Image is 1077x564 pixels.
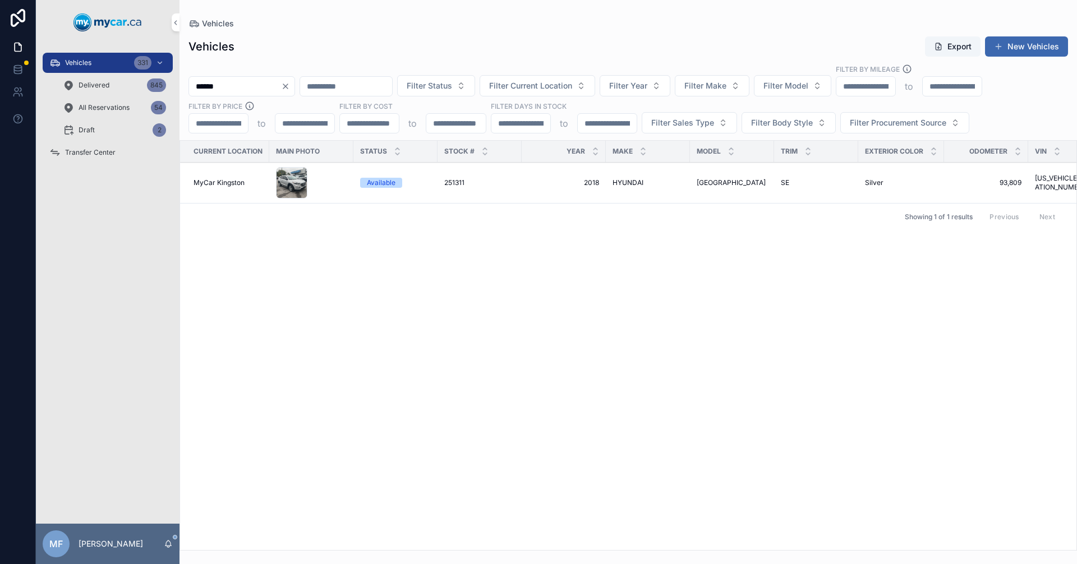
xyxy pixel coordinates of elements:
div: 331 [134,56,151,70]
a: 2018 [528,178,599,187]
div: 845 [147,78,166,92]
span: [GEOGRAPHIC_DATA] [697,178,766,187]
span: VIN [1035,147,1047,156]
span: Filter Make [684,80,726,91]
div: scrollable content [36,45,179,177]
span: Filter Status [407,80,452,91]
a: Silver [865,178,937,187]
a: 251311 [444,178,515,187]
span: Status [360,147,387,156]
span: Filter Sales Type [651,117,714,128]
span: MF [49,537,63,551]
p: to [560,117,568,130]
a: Vehicles331 [43,53,173,73]
span: MyCar Kingston [194,178,245,187]
span: Current Location [194,147,263,156]
button: New Vehicles [985,36,1068,57]
span: Filter Procurement Source [850,117,946,128]
a: Available [360,178,431,188]
label: Filter Days In Stock [491,101,567,111]
h1: Vehicles [188,39,234,54]
a: Draft2 [56,120,173,140]
p: to [257,117,266,130]
span: HYUNDAI [613,178,643,187]
button: Clear [281,82,294,91]
div: 54 [151,101,166,114]
button: Select Button [600,75,670,96]
a: SE [781,178,852,187]
a: 93,809 [951,178,1021,187]
span: 251311 [444,178,464,187]
a: All Reservations54 [56,98,173,118]
span: SE [781,178,789,187]
span: Filter Current Location [489,80,572,91]
a: Vehicles [188,18,234,29]
div: 2 [153,123,166,137]
span: Make [613,147,633,156]
span: Silver [865,178,883,187]
label: FILTER BY PRICE [188,101,242,111]
span: Draft [79,126,95,135]
span: Odometer [969,147,1007,156]
span: Transfer Center [65,148,116,157]
label: FILTER BY COST [339,101,393,111]
span: Main Photo [276,147,320,156]
a: Transfer Center [43,142,173,163]
button: Select Button [675,75,749,96]
label: Filter By Mileage [836,64,900,74]
span: Filter Year [609,80,647,91]
span: Vehicles [202,18,234,29]
p: [PERSON_NAME] [79,538,143,549]
button: Select Button [742,112,836,133]
img: App logo [73,13,142,31]
button: Select Button [397,75,475,96]
a: Delivered845 [56,75,173,95]
span: Showing 1 of 1 results [905,212,973,221]
button: Select Button [840,112,969,133]
button: Select Button [480,75,595,96]
span: Vehicles [65,58,91,67]
button: Select Button [642,112,737,133]
span: Stock # [444,147,475,156]
span: Exterior Color [865,147,923,156]
p: to [408,117,417,130]
button: Select Button [754,75,831,96]
span: All Reservations [79,103,130,112]
div: Available [367,178,395,188]
span: Filter Model [763,80,808,91]
span: Filter Body Style [751,117,813,128]
p: to [905,80,913,93]
span: Trim [781,147,798,156]
span: Delivered [79,81,109,90]
a: HYUNDAI [613,178,683,187]
a: MyCar Kingston [194,178,263,187]
span: Model [697,147,721,156]
button: Export [925,36,981,57]
a: [GEOGRAPHIC_DATA] [697,178,767,187]
span: Year [567,147,585,156]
